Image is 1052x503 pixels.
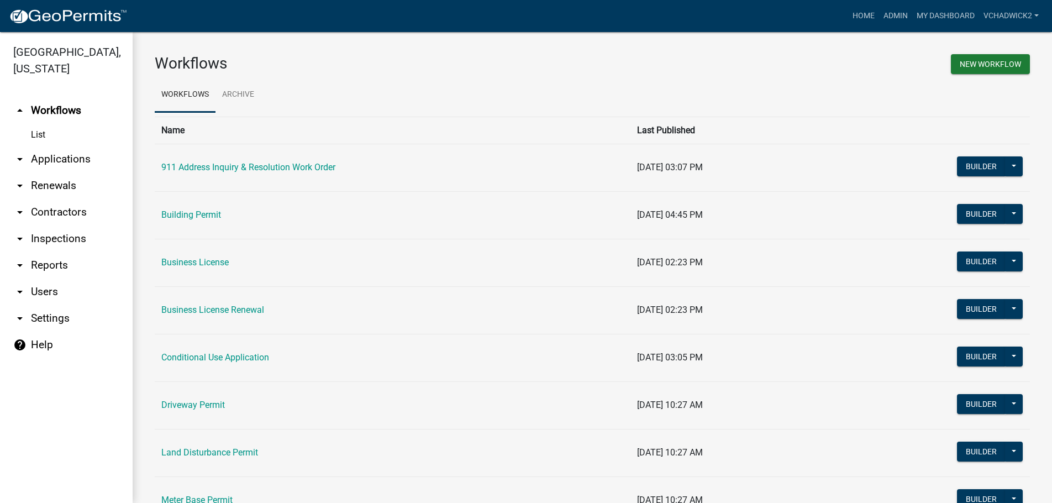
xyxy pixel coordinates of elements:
span: [DATE] 02:23 PM [637,305,703,315]
i: arrow_drop_down [13,312,27,325]
th: Last Published [630,117,829,144]
i: arrow_drop_down [13,153,27,166]
i: arrow_drop_up [13,104,27,117]
a: Business License [161,257,229,268]
button: New Workflow [951,54,1030,74]
span: [DATE] 03:07 PM [637,162,703,172]
a: Archive [215,77,261,113]
a: 911 Address Inquiry & Resolution Work Order [161,162,335,172]
h3: Workflows [155,54,584,73]
i: arrow_drop_down [13,206,27,219]
a: Driveway Permit [161,400,225,410]
a: Conditional Use Application [161,352,269,363]
a: Workflows [155,77,215,113]
i: arrow_drop_down [13,285,27,298]
span: [DATE] 03:05 PM [637,352,703,363]
a: Admin [879,6,912,27]
button: Builder [957,394,1006,414]
span: [DATE] 10:27 AM [637,447,703,458]
button: Builder [957,299,1006,319]
span: [DATE] 04:45 PM [637,209,703,220]
button: Builder [957,252,1006,271]
i: help [13,338,27,352]
button: Builder [957,347,1006,366]
span: [DATE] 10:27 AM [637,400,703,410]
i: arrow_drop_down [13,259,27,272]
i: arrow_drop_down [13,232,27,245]
a: Business License Renewal [161,305,264,315]
th: Name [155,117,630,144]
span: [DATE] 02:23 PM [637,257,703,268]
button: Builder [957,442,1006,462]
a: Building Permit [161,209,221,220]
i: arrow_drop_down [13,179,27,192]
a: My Dashboard [912,6,979,27]
a: Land Disturbance Permit [161,447,258,458]
button: Builder [957,204,1006,224]
a: VChadwick2 [979,6,1043,27]
button: Builder [957,156,1006,176]
a: Home [848,6,879,27]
